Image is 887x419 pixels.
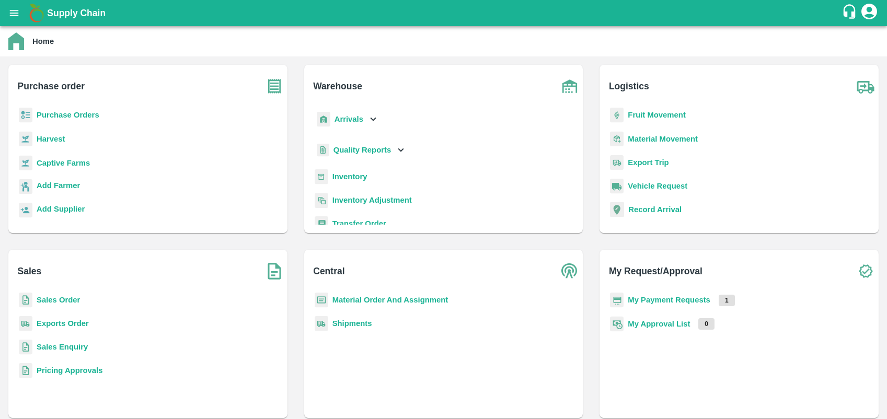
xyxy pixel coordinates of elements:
img: sales [19,293,32,308]
img: check [853,258,879,284]
p: 0 [698,318,715,330]
img: inventory [315,193,328,208]
img: whArrival [317,112,330,127]
a: Pricing Approvals [37,366,102,375]
img: supplier [19,203,32,218]
img: shipments [315,316,328,331]
img: truck [853,73,879,99]
a: Transfer Order [332,219,386,228]
a: My Approval List [628,320,690,328]
img: whTransfer [315,216,328,231]
img: harvest [19,131,32,147]
img: logo [26,3,47,24]
img: farmer [19,179,32,194]
a: My Payment Requests [628,296,710,304]
a: Add Supplier [37,203,85,217]
b: Supply Chain [47,8,106,18]
a: Sales Order [37,296,80,304]
a: Exports Order [37,319,89,328]
img: soSales [261,258,287,284]
a: Vehicle Request [628,182,687,190]
img: sales [19,363,32,378]
img: shipments [19,316,32,331]
img: reciept [19,108,32,123]
button: open drawer [2,1,26,25]
img: approval [610,316,624,332]
div: Quality Reports [315,139,407,161]
a: Supply Chain [47,6,842,20]
img: central [557,258,583,284]
b: Add Supplier [37,205,85,213]
img: home [8,32,24,50]
a: Inventory Adjustment [332,196,412,204]
b: Central [313,264,344,278]
img: centralMaterial [315,293,328,308]
a: Purchase Orders [37,111,99,119]
a: Inventory [332,172,367,181]
b: Sales [18,264,42,278]
img: material [610,131,624,147]
img: harvest [19,155,32,171]
a: Material Order And Assignment [332,296,448,304]
b: My Request/Approval [609,264,702,278]
img: purchase [261,73,287,99]
p: 1 [719,295,735,306]
a: Export Trip [628,158,669,167]
b: Logistics [609,79,649,94]
img: qualityReport [317,144,329,157]
b: Quality Reports [333,146,391,154]
a: Material Movement [628,135,698,143]
img: sales [19,340,32,355]
img: warehouse [557,73,583,99]
a: Sales Enquiry [37,343,88,351]
img: payment [610,293,624,308]
b: Arrivals [335,115,363,123]
a: Shipments [332,319,372,328]
a: Record Arrival [628,205,682,214]
b: Home [32,37,54,45]
a: Add Farmer [37,180,80,194]
img: recordArrival [610,202,624,217]
div: account of current user [860,2,879,24]
a: Fruit Movement [628,111,686,119]
div: Arrivals [315,108,379,131]
b: Add Farmer [37,181,80,190]
b: Purchase order [18,79,85,94]
img: fruit [610,108,624,123]
b: Warehouse [313,79,362,94]
a: Captive Farms [37,159,90,167]
img: whInventory [315,169,328,184]
div: customer-support [842,4,860,22]
img: delivery [610,155,624,170]
a: Harvest [37,135,65,143]
img: vehicle [610,179,624,194]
